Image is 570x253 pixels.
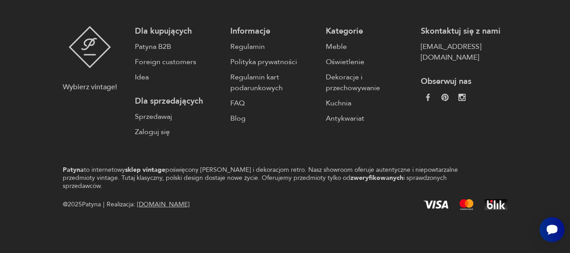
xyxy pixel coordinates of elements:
[230,72,317,93] a: Regulamin kart podarunkowych
[459,199,474,210] img: Mastercard
[424,94,432,101] img: da9060093f698e4c3cedc1453eec5031.webp
[540,217,565,242] iframe: Smartsupp widget button
[484,199,507,210] img: BLIK
[135,57,221,67] a: Foreign customers
[421,26,507,37] p: Skontaktuj się z nami
[326,113,412,124] a: Antykwariat
[421,41,507,63] a: [EMAIL_ADDRESS][DOMAIN_NAME]
[326,57,412,67] a: Oświetlenie
[135,126,221,137] a: Zaloguj się
[326,72,412,93] a: Dekoracje i przechowywanie
[107,199,190,210] span: Realizacja:
[135,72,221,83] a: Idea
[135,96,221,107] p: Dla sprzedających
[230,26,317,37] p: Informacje
[125,166,165,174] strong: sklep vintage
[423,201,449,209] img: Visa
[350,174,403,182] strong: zweryfikowanych
[63,166,476,190] p: to internetowy poświęcony [PERSON_NAME] i dekoracjom retro. Nasz showroom oferuje autentyczne i n...
[103,199,104,210] div: |
[63,199,101,210] span: @ 2025 Patyna
[137,200,190,209] a: [DOMAIN_NAME]
[63,166,84,174] strong: Patyna
[135,111,221,122] a: Sprzedawaj
[441,94,449,101] img: 37d27d81a828e637adc9f9cb2e3d3a8a.webp
[326,41,412,52] a: Meble
[230,98,317,109] a: FAQ
[326,26,412,37] p: Kategorie
[230,113,317,124] a: Blog
[458,94,466,101] img: c2fd9cf7f39615d9d6839a72ae8e59e5.webp
[326,98,412,109] a: Kuchnia
[421,76,507,87] p: Obserwuj nas
[135,26,221,37] p: Dla kupujących
[135,41,221,52] a: Patyna B2B
[69,26,111,68] img: Patyna - sklep z meblami i dekoracjami vintage
[230,57,317,67] a: Polityka prywatności
[230,41,317,52] a: Regulamin
[63,82,117,92] p: Wybierz vintage!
